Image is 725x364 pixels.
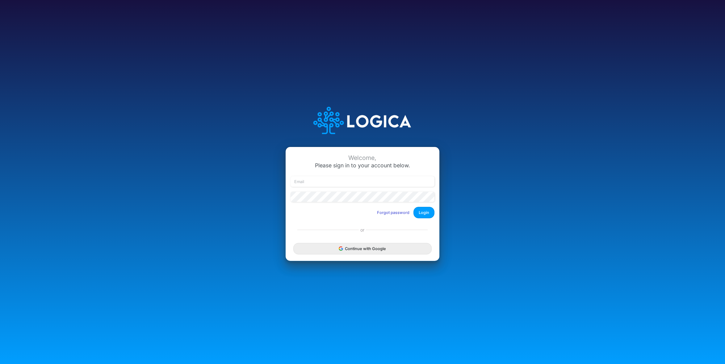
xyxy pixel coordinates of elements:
button: Login [413,207,434,218]
span: Please sign in to your account below. [315,162,410,169]
button: Forgot password [373,207,413,218]
input: Email [291,176,434,187]
button: Continue with Google [293,243,432,254]
div: Welcome, [291,154,434,161]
